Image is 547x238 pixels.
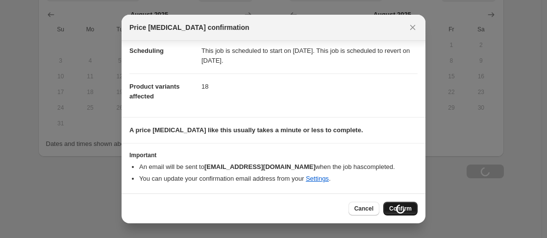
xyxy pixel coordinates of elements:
li: An email will be sent to when the job has completed . [139,162,418,172]
b: [EMAIL_ADDRESS][DOMAIN_NAME] [204,163,316,170]
span: Scheduling [129,47,164,54]
span: Cancel [354,205,373,213]
span: Product variants affected [129,83,180,100]
li: You can update your confirmation email address from your . [139,174,418,184]
button: Cancel [348,202,379,215]
dd: 18 [201,73,418,99]
dd: This job is scheduled to start on [DATE]. This job is scheduled to revert on [DATE]. [201,38,418,73]
span: Price [MEDICAL_DATA] confirmation [129,23,249,32]
h3: Important [129,151,418,159]
button: Close [406,21,420,34]
a: Settings [306,175,329,182]
b: A price [MEDICAL_DATA] like this usually takes a minute or less to complete. [129,126,363,134]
